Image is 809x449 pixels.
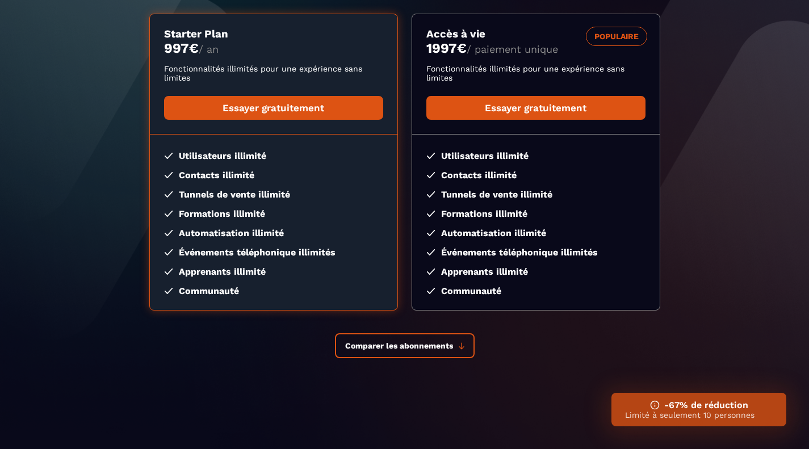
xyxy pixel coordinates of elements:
[426,150,645,161] li: Utilisateurs illimité
[457,40,467,56] currency: €
[164,150,383,161] li: Utilisateurs illimité
[426,96,645,120] a: Essayer gratuitement
[164,247,383,258] li: Événements téléphonique illimités
[164,189,383,200] li: Tunnels de vente illimité
[164,28,383,40] h3: Starter Plan
[426,28,645,40] h3: Accès à vie
[426,211,435,217] img: checked
[164,286,383,296] li: Communauté
[164,230,173,236] img: checked
[426,189,645,200] li: Tunnels de vente illimité
[164,191,173,198] img: checked
[164,249,173,255] img: checked
[426,266,645,277] li: Apprenants illimité
[625,410,773,419] p: Limité à seulement 10 personnes
[467,43,558,55] span: / paiement unique
[164,64,383,82] p: Fonctionnalités illimités pour une expérience sans limites
[335,333,475,358] button: Comparer les abonnements
[426,191,435,198] img: checked
[426,40,467,56] money: 1997
[426,228,645,238] li: Automatisation illimité
[164,40,199,56] money: 997
[426,286,645,296] li: Communauté
[426,170,645,181] li: Contacts illimité
[199,43,219,55] span: / an
[650,400,660,410] img: ifno
[426,208,645,219] li: Formations illimité
[426,230,435,236] img: checked
[345,341,453,350] span: Comparer les abonnements
[164,96,383,120] a: Essayer gratuitement
[426,288,435,294] img: checked
[164,288,173,294] img: checked
[426,153,435,159] img: checked
[426,172,435,178] img: checked
[426,64,645,82] p: Fonctionnalités illimités pour une expérience sans limites
[426,249,435,255] img: checked
[426,268,435,275] img: checked
[164,268,173,275] img: checked
[164,266,383,277] li: Apprenants illimité
[426,247,645,258] li: Événements téléphonique illimités
[164,153,173,159] img: checked
[164,208,383,219] li: Formations illimité
[625,400,773,410] h3: -67% de réduction
[586,27,647,46] div: POPULAIRE
[164,172,173,178] img: checked
[164,228,383,238] li: Automatisation illimité
[164,170,383,181] li: Contacts illimité
[189,40,199,56] currency: €
[164,211,173,217] img: checked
